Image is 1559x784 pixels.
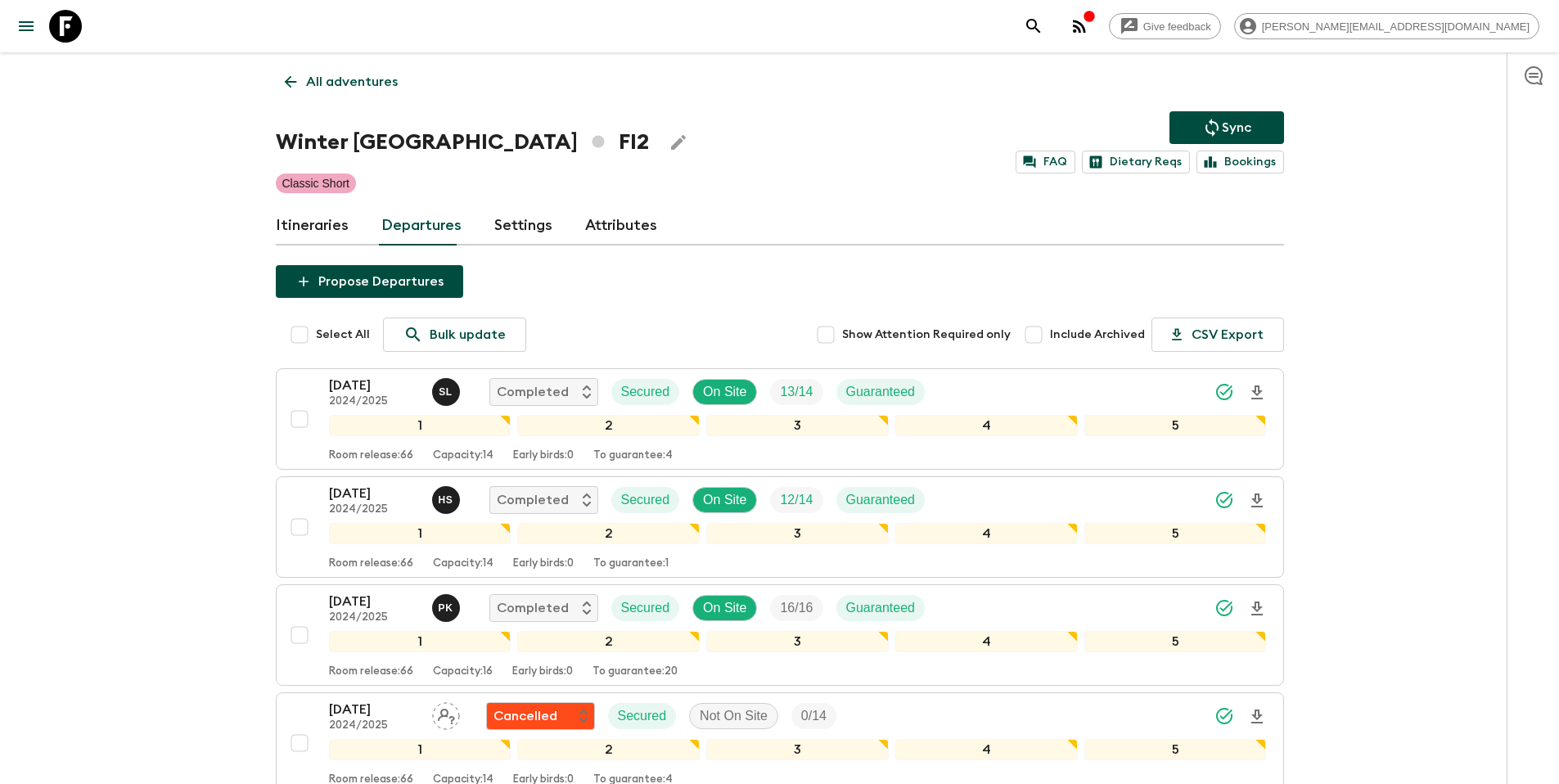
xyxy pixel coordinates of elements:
button: Sync adventure departures to the booking engine [1169,111,1284,144]
span: Show Attention Required only [842,327,1011,343]
p: Completed [497,490,569,510]
div: 4 [895,415,1078,436]
p: Capacity: 14 [433,557,493,570]
p: Capacity: 16 [433,665,493,678]
div: [PERSON_NAME][EMAIL_ADDRESS][DOMAIN_NAME] [1234,13,1539,39]
div: 3 [706,739,889,760]
div: 4 [895,523,1078,544]
svg: Synced Successfully [1214,598,1234,618]
div: Secured [608,703,677,729]
p: Early birds: 0 [512,665,573,678]
a: Dietary Reqs [1082,151,1190,173]
div: 3 [706,631,889,652]
p: 2024/2025 [329,611,419,624]
svg: Download Onboarding [1247,707,1267,727]
p: Classic Short [282,175,349,191]
a: Give feedback [1109,13,1221,39]
p: Cancelled [493,706,557,726]
div: 2 [517,523,700,544]
div: Secured [611,379,680,405]
p: Not On Site [700,706,768,726]
span: Select All [316,327,370,343]
p: On Site [703,490,746,510]
p: Secured [621,382,670,402]
p: Secured [618,706,667,726]
div: 2 [517,631,700,652]
div: Secured [611,487,680,513]
p: Sync [1222,118,1251,137]
span: Sonja Lassila [432,383,463,396]
button: menu [10,10,43,43]
span: Henri Sarre [432,491,463,504]
div: 5 [1084,415,1267,436]
button: Propose Departures [276,265,463,298]
p: Room release: 66 [329,557,413,570]
svg: Download Onboarding [1247,491,1267,511]
a: Attributes [585,206,657,246]
p: 13 / 14 [780,382,813,402]
p: Completed [497,382,569,402]
p: Secured [621,490,670,510]
p: 16 / 16 [780,598,813,618]
span: Petri Kokkonen [432,599,463,612]
p: Secured [621,598,670,618]
svg: Synced Successfully [1214,706,1234,726]
p: To guarantee: 20 [593,665,678,678]
a: Departures [381,206,462,246]
p: Capacity: 14 [433,449,493,462]
p: Early birds: 0 [513,449,574,462]
p: Guaranteed [846,598,916,618]
div: On Site [692,379,757,405]
button: Edit Adventure Title [662,126,695,159]
p: Bulk update [430,325,506,345]
p: [DATE] [329,484,419,503]
button: CSV Export [1151,318,1284,352]
svg: Synced Successfully [1214,382,1234,402]
div: Trip Fill [770,487,822,513]
a: Settings [494,206,552,246]
p: To guarantee: 4 [593,449,673,462]
p: Completed [497,598,569,618]
div: On Site [692,487,757,513]
p: All adventures [306,72,398,92]
p: On Site [703,382,746,402]
div: Not On Site [689,703,778,729]
div: 5 [1084,523,1267,544]
p: 2024/2025 [329,503,419,516]
button: [DATE]2024/2025Henri SarreCompletedSecuredOn SiteTrip FillGuaranteed12345Room release:66Capacity:... [276,476,1284,578]
svg: Download Onboarding [1247,599,1267,619]
p: To guarantee: 1 [593,557,669,570]
div: Trip Fill [791,703,836,729]
span: Assign pack leader [432,707,460,720]
svg: Download Onboarding [1247,383,1267,403]
span: [PERSON_NAME][EMAIL_ADDRESS][DOMAIN_NAME] [1253,20,1539,33]
p: 0 / 14 [801,706,827,726]
div: 2 [517,415,700,436]
div: On Site [692,595,757,621]
button: [DATE]2024/2025Petri KokkonenCompletedSecuredOn SiteTrip FillGuaranteed12345Room release:66Capaci... [276,584,1284,686]
button: [DATE]2024/2025Sonja LassilaCompletedSecuredOn SiteTrip FillGuaranteed12345Room release:66Capacit... [276,368,1284,470]
p: [DATE] [329,592,419,611]
div: Secured [611,595,680,621]
p: On Site [703,598,746,618]
div: 3 [706,523,889,544]
a: Bookings [1196,151,1284,173]
div: 3 [706,415,889,436]
svg: Synced Successfully [1214,490,1234,510]
a: All adventures [276,65,407,98]
div: Trip Fill [770,379,822,405]
p: [DATE] [329,700,419,719]
div: Flash Pack cancellation [486,702,595,730]
a: Itineraries [276,206,349,246]
div: Trip Fill [770,595,822,621]
p: 2024/2025 [329,395,419,408]
div: 4 [895,739,1078,760]
p: Room release: 66 [329,449,413,462]
h1: Winter [GEOGRAPHIC_DATA] FI2 [276,126,649,159]
p: Guaranteed [846,382,916,402]
div: 1 [329,415,511,436]
p: 2024/2025 [329,719,419,732]
p: Early birds: 0 [513,557,574,570]
a: FAQ [1016,151,1075,173]
p: [DATE] [329,376,419,395]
